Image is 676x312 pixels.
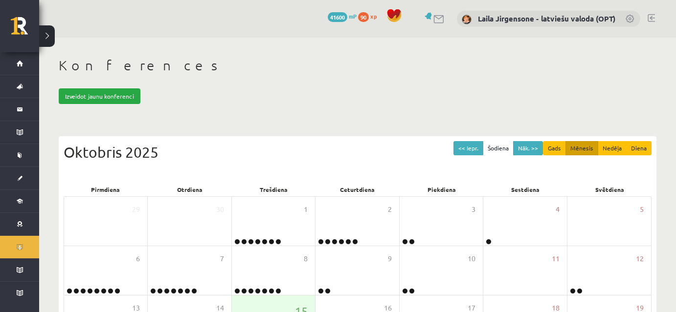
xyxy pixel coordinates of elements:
a: Laila Jirgensone - latviešu valoda (OPT) [478,14,615,23]
a: 41600 mP [328,12,357,20]
button: Nedēļa [598,141,627,155]
div: Oktobris 2025 [64,141,652,163]
span: 41600 [328,12,347,22]
span: 12 [636,253,644,264]
div: Svētdiena [567,183,652,196]
span: 3 [472,204,475,215]
div: Piekdiena [400,183,484,196]
span: xp [370,12,377,20]
button: Gads [543,141,566,155]
a: 90 xp [358,12,382,20]
span: 6 [136,253,140,264]
button: Diena [626,141,652,155]
span: 8 [304,253,308,264]
a: Izveidot jaunu konferenci [59,88,140,104]
img: Laila Jirgensone - latviešu valoda (OPT) [462,15,472,24]
a: Rīgas 1. Tālmācības vidusskola [11,17,39,42]
span: 4 [556,204,560,215]
div: Pirmdiena [64,183,148,196]
span: 10 [468,253,475,264]
span: 9 [388,253,392,264]
button: << Iepr. [453,141,483,155]
button: Nāk. >> [513,141,543,155]
button: Šodiena [483,141,514,155]
span: 30 [216,204,224,215]
div: Ceturtdiena [315,183,400,196]
span: 29 [132,204,140,215]
span: 2 [388,204,392,215]
button: Mēnesis [565,141,598,155]
div: Trešdiena [231,183,315,196]
span: 7 [220,253,224,264]
div: Otrdiena [148,183,232,196]
span: 1 [304,204,308,215]
div: Sestdiena [484,183,568,196]
span: 11 [552,253,560,264]
h1: Konferences [59,57,656,74]
span: 90 [358,12,369,22]
span: 5 [640,204,644,215]
span: mP [349,12,357,20]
